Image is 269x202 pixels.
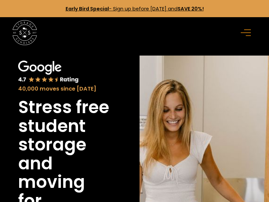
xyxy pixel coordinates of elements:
img: Google 4.7 star rating [18,61,79,84]
a: Early Bird Special- Sign up before [DATE] andSAVE 20%! [66,5,204,12]
a: home [12,20,37,45]
div: menu [237,23,257,43]
strong: SAVE 20%! [178,5,204,12]
div: 40,000 moves since [DATE] [18,85,111,93]
img: Storage Scholars main logo [12,20,37,45]
strong: Early Bird Special [66,5,109,12]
